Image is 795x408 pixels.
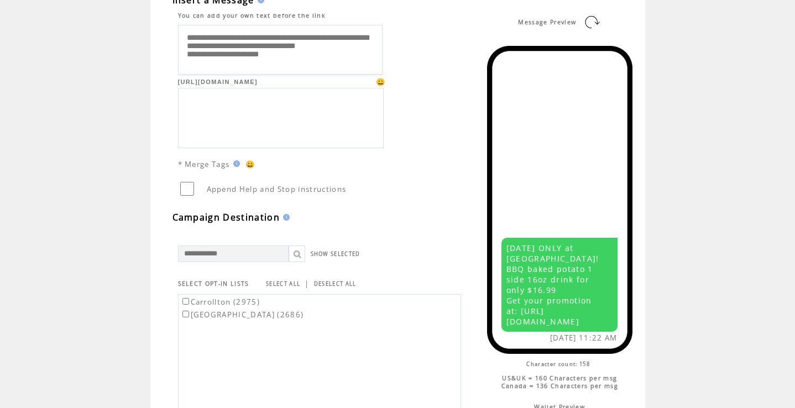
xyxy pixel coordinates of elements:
span: Campaign Destination [172,211,280,223]
span: [URL][DOMAIN_NAME] [178,79,258,85]
a: DESELECT ALL [314,280,357,287]
span: US&UK = 160 Characters per msg [502,374,617,382]
img: help.gif [230,160,240,167]
span: Append Help and Stop instructions [207,184,347,194]
span: | [305,279,309,289]
span: Message Preview [518,18,576,26]
input: [GEOGRAPHIC_DATA] (2686) [182,311,189,317]
span: You can add your own text before the link [178,12,326,19]
span: Character count: 158 [526,360,590,368]
span: 😀 [376,77,386,87]
input: Carrollton (2975) [182,298,189,305]
img: help.gif [280,214,290,221]
span: * Merge Tags [178,159,230,169]
span: Canada = 136 Characters per msg [501,382,618,390]
a: SHOW SELECTED [311,250,360,258]
span: [DATE] ONLY at [GEOGRAPHIC_DATA]! BBQ baked potato 1 side 16oz drink for only $16.99 Get your pro... [506,243,599,327]
label: [GEOGRAPHIC_DATA] (2686) [180,310,304,320]
span: SELECT OPT-IN LISTS [178,280,249,287]
label: Carrollton (2975) [180,297,260,307]
a: SELECT ALL [266,280,300,287]
span: 😀 [245,159,255,169]
span: [DATE] 11:22 AM [550,333,618,343]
